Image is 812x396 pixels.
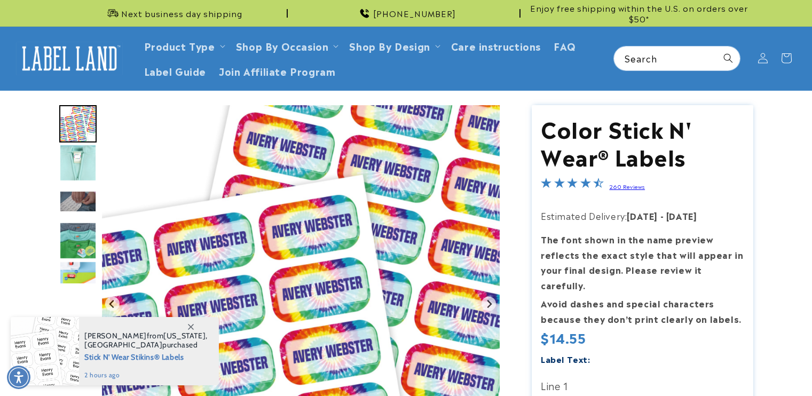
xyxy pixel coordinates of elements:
img: Color Stick N' Wear® Labels - Label Land [59,261,97,298]
img: Color Stick N' Wear® Labels - Label Land [59,222,97,259]
div: Go to slide 3 [59,183,97,220]
span: [US_STATE] [163,331,206,340]
div: Go to slide 2 [59,144,97,181]
p: Estimated Delivery: [541,208,744,224]
img: Pink stripes design stick on clothing label on the care tag of a sweatshirt [59,144,97,181]
label: Label Text: [541,353,590,365]
a: Care instructions [445,33,547,58]
h1: Color Stick N' Wear® Labels [541,114,744,170]
span: 4.5-star overall rating [541,179,604,192]
div: Go to slide 1 [59,105,97,142]
span: from , purchased [84,331,208,350]
button: Go to last slide [105,297,120,311]
span: $14.55 [541,329,586,346]
img: Label Land [16,42,123,75]
span: Join Affiliate Program [219,65,335,77]
strong: - [660,209,664,222]
div: Go to slide 4 [59,222,97,259]
a: FAQ [547,33,582,58]
label: Line 1 [541,377,744,394]
span: [PHONE_NUMBER] [373,8,456,19]
img: null [59,191,97,212]
summary: Product Type [138,33,230,58]
div: Go to slide 5 [59,261,97,298]
span: Enjoy free shipping within the U.S. on orders over $50* [525,3,753,23]
button: Next slide [482,297,496,311]
a: Product Type [144,38,215,53]
img: Color Stick N' Wear® Labels - Label Land [59,105,97,142]
span: 2 hours ago [84,370,208,380]
span: Label Guide [144,65,207,77]
strong: Avoid dashes and special characters because they don’t print clearly on labels. [541,297,742,325]
a: Join Affiliate Program [212,58,342,83]
div: Accessibility Menu [7,366,30,389]
span: Care instructions [451,39,541,52]
strong: [DATE] [666,209,697,222]
span: Stick N' Wear Stikins® Labels [84,350,208,363]
a: 260 Reviews [609,183,645,190]
a: Label Guide [138,58,213,83]
span: [PERSON_NAME] [84,331,147,340]
button: Search [716,46,740,70]
a: Label Land [12,38,127,79]
span: Next business day shipping [121,8,242,19]
summary: Shop By Design [343,33,444,58]
span: FAQ [554,39,576,52]
a: Shop By Design [349,38,430,53]
span: [GEOGRAPHIC_DATA] [84,340,162,350]
strong: [DATE] [627,209,658,222]
summary: Shop By Occasion [230,33,343,58]
strong: The font shown in the name preview reflects the exact style that will appear in your final design... [541,233,743,291]
span: Shop By Occasion [236,39,329,52]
